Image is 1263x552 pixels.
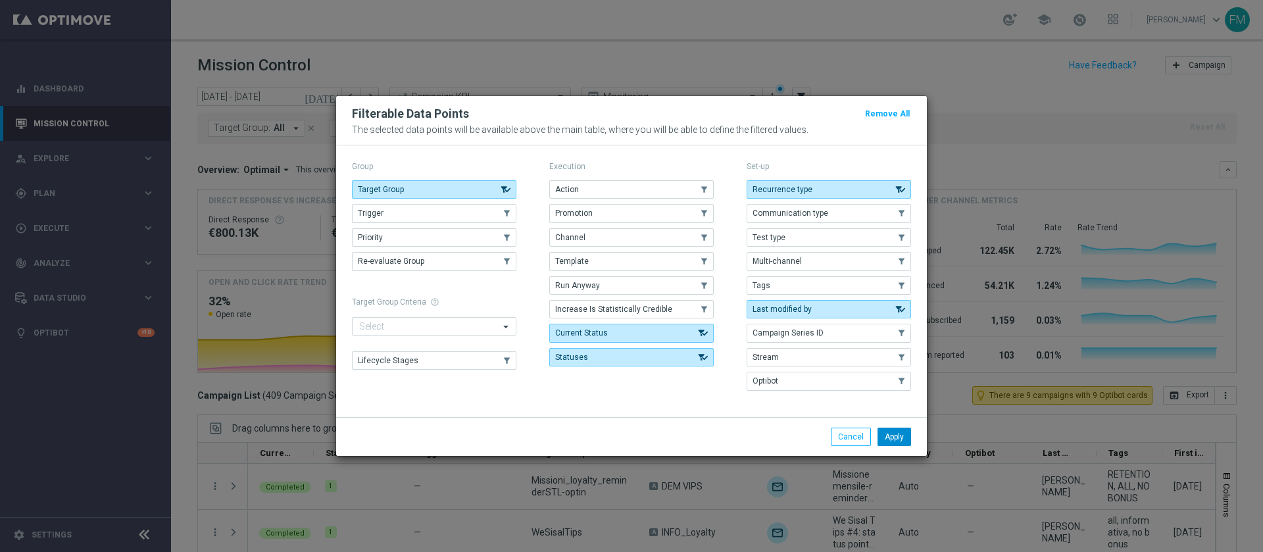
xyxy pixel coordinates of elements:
[358,233,383,242] span: Priority
[352,106,469,122] h2: Filterable Data Points
[549,300,714,318] button: Increase Is Statistically Credible
[753,305,812,314] span: Last modified by
[555,257,589,266] span: Template
[753,209,828,218] span: Communication type
[747,161,911,172] p: Set-up
[352,204,516,222] button: Trigger
[831,428,871,446] button: Cancel
[430,297,439,307] span: help_outline
[747,204,911,222] button: Communication type
[549,228,714,247] button: Channel
[753,281,770,290] span: Tags
[358,257,424,266] span: Re-evaluate Group
[358,356,418,365] span: Lifecycle Stages
[549,180,714,199] button: Action
[352,180,516,199] button: Target Group
[753,257,802,266] span: Multi-channel
[753,376,778,386] span: Optibot
[352,228,516,247] button: Priority
[555,328,608,338] span: Current Status
[753,353,779,362] span: Stream
[358,209,384,218] span: Trigger
[549,161,714,172] p: Execution
[747,276,911,295] button: Tags
[352,124,911,135] p: The selected data points will be available above the main table, where you will be able to define...
[747,300,911,318] button: Last modified by
[555,233,585,242] span: Channel
[358,185,404,194] span: Target Group
[555,305,672,314] span: Increase Is Statistically Credible
[747,252,911,270] button: Multi-channel
[753,233,785,242] span: Test type
[747,324,911,342] button: Campaign Series ID
[352,297,516,307] h1: Target Group Criteria
[549,252,714,270] button: Template
[549,348,714,366] button: Statuses
[549,324,714,342] button: Current Status
[864,107,911,121] button: Remove All
[878,428,911,446] button: Apply
[352,351,516,370] button: Lifecycle Stages
[555,209,593,218] span: Promotion
[555,185,579,194] span: Action
[352,252,516,270] button: Re-evaluate Group
[747,180,911,199] button: Recurrence type
[549,276,714,295] button: Run Anyway
[753,328,824,338] span: Campaign Series ID
[555,353,588,362] span: Statuses
[753,185,812,194] span: Recurrence type
[747,372,911,390] button: Optibot
[555,281,600,290] span: Run Anyway
[747,348,911,366] button: Stream
[747,228,911,247] button: Test type
[352,161,516,172] p: Group
[549,204,714,222] button: Promotion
